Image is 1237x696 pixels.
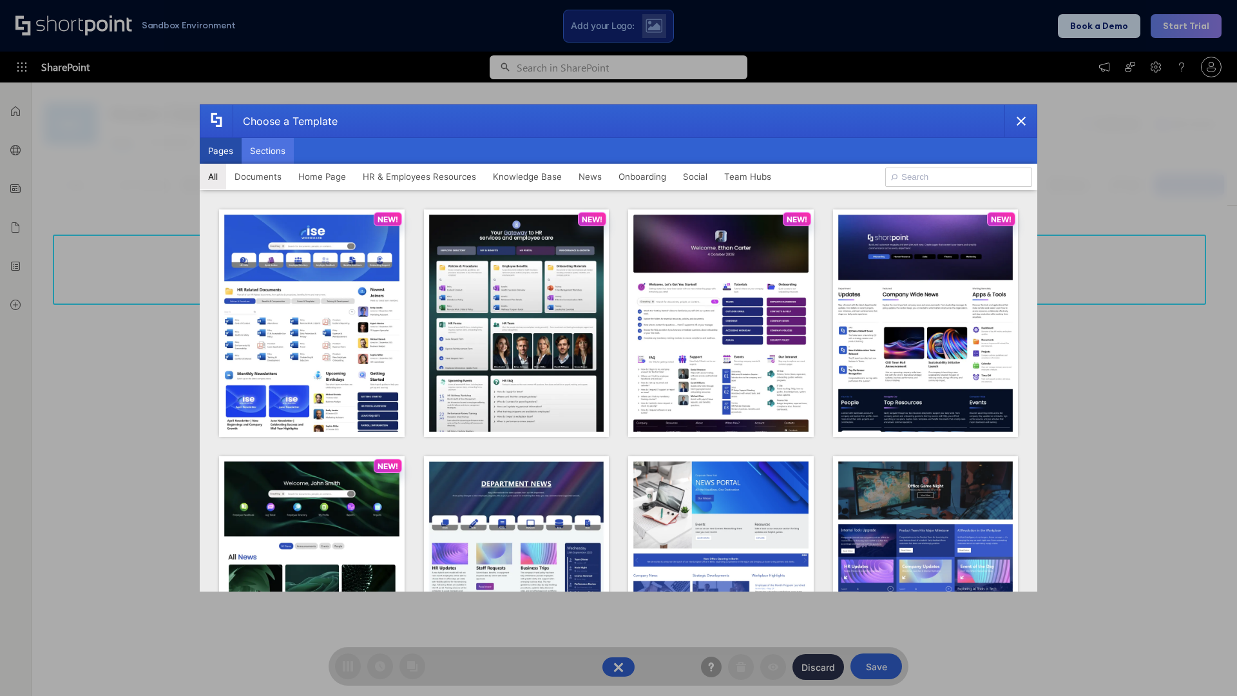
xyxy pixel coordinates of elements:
[582,215,602,224] p: NEW!
[716,164,780,189] button: Team Hubs
[1173,634,1237,696] iframe: Chat Widget
[991,215,1012,224] p: NEW!
[610,164,675,189] button: Onboarding
[200,164,226,189] button: All
[484,164,570,189] button: Knowledge Base
[290,164,354,189] button: Home Page
[570,164,610,189] button: News
[233,105,338,137] div: Choose a Template
[378,461,398,471] p: NEW!
[226,164,290,189] button: Documents
[787,215,807,224] p: NEW!
[200,138,242,164] button: Pages
[242,138,294,164] button: Sections
[675,164,716,189] button: Social
[885,168,1032,187] input: Search
[200,104,1037,592] div: template selector
[354,164,484,189] button: HR & Employees Resources
[378,215,398,224] p: NEW!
